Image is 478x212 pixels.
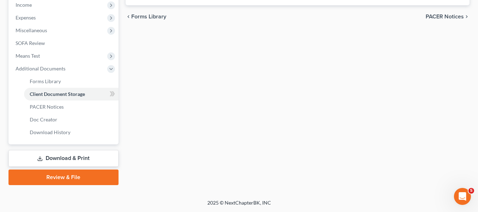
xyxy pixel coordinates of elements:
div: 2025 © NextChapterBK, INC [38,199,441,212]
span: PACER Notices [30,104,64,110]
a: PACER Notices [24,101,119,113]
span: 5 [468,188,474,194]
span: PACER Notices [426,14,464,19]
button: PACER Notices chevron_right [426,14,470,19]
span: Additional Documents [16,65,65,71]
a: Review & File [8,170,119,185]
i: chevron_right [464,14,470,19]
a: Forms Library [24,75,119,88]
span: Client Document Storage [30,91,85,97]
span: Doc Creator [30,116,57,122]
span: Miscellaneous [16,27,47,33]
iframe: Intercom live chat [454,188,471,205]
i: chevron_left [126,14,131,19]
span: Forms Library [30,78,61,84]
button: chevron_left Forms Library [126,14,166,19]
a: SOFA Review [10,37,119,50]
span: Income [16,2,32,8]
a: Download & Print [8,150,119,167]
span: Expenses [16,15,36,21]
span: SOFA Review [16,40,45,46]
span: Means Test [16,53,40,59]
a: Client Document Storage [24,88,119,101]
span: Forms Library [131,14,166,19]
a: Doc Creator [24,113,119,126]
a: Download History [24,126,119,139]
span: Download History [30,129,70,135]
